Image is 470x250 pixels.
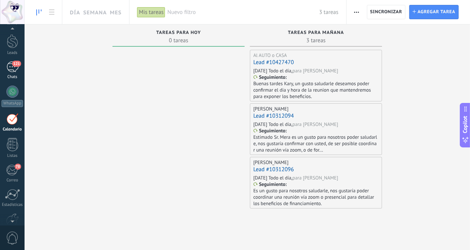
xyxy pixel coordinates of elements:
div: [DATE] Todo el día, [253,67,293,74]
span: 78 [15,164,21,170]
a: To-do line [32,5,45,20]
p: Seguimiento [259,74,285,80]
button: Agregar tarea [409,5,459,19]
div: para [PERSON_NAME] [293,67,338,74]
p: Seguimiento [259,181,285,187]
div: Mis tareas [137,7,165,18]
button: Más [351,5,362,19]
div: Al AUTO o CASA [253,52,287,58]
div: Estadísticas [2,202,23,207]
a: To-do list [45,5,58,20]
div: [PERSON_NAME] [253,106,288,112]
span: Nuevo filtro [167,9,319,16]
p: Es un gusto para nosotros saludarle, nos gustaría poder coordinar una reunión vía zoom o presenci... [253,187,378,207]
div: : [253,181,287,187]
a: Lead #10312094 [253,112,294,120]
a: Lead #10312096 [253,166,294,173]
div: Tareas para hoy [116,30,241,37]
div: WhatsApp [2,100,23,107]
div: para [PERSON_NAME] [293,121,338,127]
div: [PERSON_NAME] [253,159,288,166]
span: 121 [12,61,21,67]
div: Chats [2,75,23,80]
span: 3 tareas [254,37,378,44]
p: Buenas tardes Kary, un gusto saludarle deseamos poder confirmar el dia y hora de la reunion que m... [253,80,378,100]
a: Lead #10427470 [253,59,294,66]
div: Listas [2,153,23,158]
div: [DATE] Todo el día, [253,175,293,181]
span: 0 tareas [116,37,241,44]
span: 3 tareas [319,9,338,16]
span: Tareas para mañana [288,30,344,35]
div: [DATE] Todo el día, [253,121,293,127]
p: Seguimiento [259,128,285,134]
div: : [253,128,287,134]
div: para [PERSON_NAME] [293,175,338,181]
span: Copilot [462,116,469,133]
div: Calendario [2,127,23,132]
p: Estimado Sr. Mera es un gusto para nosotros poder saludarle, nos gustaría confirmar con usted, de... [253,134,378,153]
span: Tareas para hoy [156,30,201,35]
div: Leads [2,51,23,55]
span: Sincronizar [370,10,402,14]
div: : [253,74,287,80]
button: Sincronizar [367,5,406,19]
div: Correo [2,178,23,183]
span: Agregar tarea [418,5,455,19]
div: Tareas para mañana [254,30,378,37]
